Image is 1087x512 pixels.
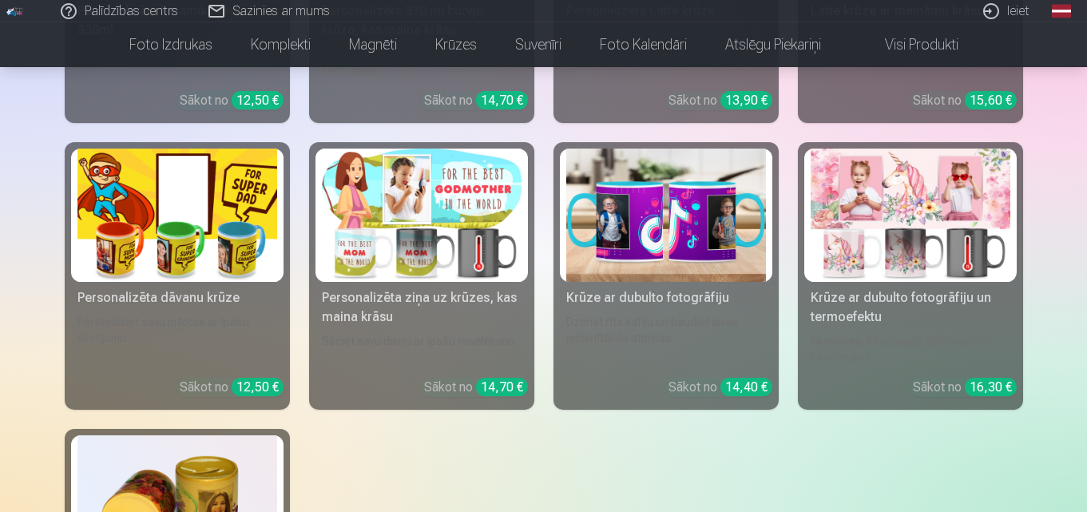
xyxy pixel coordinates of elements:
div: Dzeriet rīta kafiju un baudiet divas iecienītākās atmiņas [560,314,772,365]
div: Sākot no [913,91,1017,110]
div: 14,70 € [476,91,528,109]
img: Krūze ar dubulto fotogrāfiju un termoefektu [811,149,1010,282]
div: 16,30 € [965,378,1017,396]
div: Krūze ar dubulto fotogrāfiju [560,288,772,308]
a: Suvenīri [496,22,581,67]
a: Krūze ar dubulto fotogrāfiju un termoefektuKrūze ar dubulto fotogrāfiju un termoefektuSkatieties,... [798,142,1023,410]
div: 12,50 € [232,378,284,396]
div: Sākot no [668,91,772,110]
img: Personalizēta ziņa uz krūzes, kas maina krāsu [322,149,522,282]
a: Atslēgu piekariņi [706,22,840,67]
a: Komplekti [232,22,330,67]
a: Personalizēta ziņa uz krūzes, kas maina krāsuPersonalizēta ziņa uz krūzes, kas maina krāsuSāciet ... [309,142,534,410]
div: Sākot no [668,378,772,397]
div: 12,50 € [232,91,284,109]
div: Sāciet savu dienu ar īpašu novēlējumu [315,333,528,365]
div: Sākot no [424,378,528,397]
div: Skatieties, kā atmiņas atdzīvojas ar katru malku [804,333,1017,365]
div: 14,40 € [720,378,772,396]
img: Krūze ar dubulto fotogrāfiju [566,149,766,282]
a: Personalizēta dāvanu krūzePersonalizēta dāvanu krūzePārsteidziet savu mīļotos ar īpašu vēstījumuS... [65,142,290,410]
div: 14,70 € [476,378,528,396]
a: Magnēti [330,22,416,67]
div: 15,60 € [965,91,1017,109]
a: Krūze ar dubulto fotogrāfijuKrūze ar dubulto fotogrāfijuDzeriet rīta kafiju un baudiet divas ieci... [553,142,779,410]
div: Krūze ar dubulto fotogrāfiju un termoefektu [804,288,1017,327]
img: Personalizēta dāvanu krūze [77,149,277,282]
div: Sākot no [913,378,1017,397]
div: Sākot no [180,91,284,110]
a: Foto kalendāri [581,22,706,67]
div: Personalizēta ziņa uz krūzes, kas maina krāsu [315,288,528,327]
a: Foto izdrukas [110,22,232,67]
div: 13,90 € [720,91,772,109]
a: Krūzes [416,22,496,67]
div: Sākot no [424,91,528,110]
a: Visi produkti [840,22,978,67]
img: /fa1 [6,6,24,16]
div: Personalizēta dāvanu krūze [71,288,284,308]
div: Sākot no [180,378,284,397]
div: Pārsteidziet savu mīļotos ar īpašu vēstījumu [71,314,284,365]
